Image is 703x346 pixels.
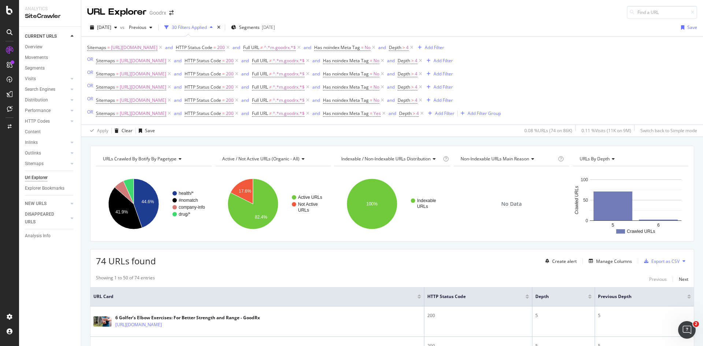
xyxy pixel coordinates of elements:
button: and [387,70,395,77]
button: Add Filter [415,43,444,52]
text: Crawled URLs [627,229,655,234]
span: = [116,97,119,103]
button: and [312,110,320,117]
div: [DATE] [262,24,275,30]
span: Sitemaps [96,97,115,103]
button: and [378,44,386,51]
button: Switch back to Simple mode [637,125,697,137]
span: > [411,84,414,90]
div: and [304,44,311,51]
div: 30 Filters Applied [172,24,207,30]
span: = [116,84,119,90]
text: URLs [417,204,428,209]
div: Save [145,127,155,134]
div: OR [87,109,93,115]
button: and [233,44,240,51]
a: Overview [25,43,76,51]
span: Depth [535,293,577,300]
span: ≠ [269,110,272,116]
span: = [213,44,216,51]
button: and [241,83,249,90]
div: times [216,24,222,31]
a: CURRENT URLS [25,33,68,40]
span: 4 [406,42,409,53]
div: Add Filter [434,57,453,64]
button: and [174,97,182,104]
span: URLs by Depth [580,156,610,162]
span: 4 [415,56,417,66]
button: 30 Filters Applied [161,22,216,33]
div: and [312,84,320,90]
span: URL Card [93,293,416,300]
div: OR [87,56,93,62]
span: Has noindex Meta Tag [323,110,369,116]
a: Sitemaps [25,160,68,168]
text: 100% [367,201,378,207]
text: 44.6% [142,199,154,204]
span: Depth [398,57,410,64]
text: URLs [298,208,309,213]
span: HTTP Status Code [185,57,221,64]
text: 41.9% [115,209,128,215]
button: Save [678,22,697,33]
span: = [116,110,119,116]
div: Clear [122,127,133,134]
button: and [241,97,249,104]
text: 50 [583,198,588,203]
a: NEW URLS [25,200,68,208]
button: OR [87,82,93,89]
text: Active URLs [298,195,322,200]
span: 200 [226,95,234,105]
span: 200 [226,56,234,66]
button: and [241,110,249,117]
span: 200 [217,42,225,53]
div: DISAPPEARED URLS [25,211,62,226]
button: OR [87,69,93,76]
div: and [174,57,182,64]
div: Segments [25,64,45,72]
span: Full URL [252,110,268,116]
span: No [373,56,379,66]
svg: A chart. [573,172,687,236]
button: Previous [126,22,155,33]
text: Not Active [298,202,318,207]
span: ^.*m.goodrx.*$ [273,82,305,92]
span: Sitemaps [96,57,115,64]
button: Next [679,275,688,283]
span: Full URL [243,44,259,51]
div: Explorer Bookmarks [25,185,64,192]
span: = [361,44,364,51]
span: 4 [416,108,419,119]
button: and [387,97,395,104]
a: Performance [25,107,68,115]
div: CURRENT URLS [25,33,57,40]
text: drug/* [179,212,190,217]
div: Inlinks [25,139,38,146]
span: = [116,71,119,77]
div: Add Filter [434,97,453,103]
div: SiteCrawler [25,12,75,21]
div: A chart. [215,172,330,236]
div: and [174,84,182,90]
span: = [222,84,225,90]
div: and [312,97,320,103]
span: = [370,110,372,116]
button: Save [136,125,155,137]
span: > [411,57,414,64]
span: 4 [415,69,417,79]
span: = [222,97,225,103]
button: Add Filter [424,83,453,92]
button: and [174,83,182,90]
div: Create alert [552,258,577,264]
div: Next [679,276,688,282]
span: 200 [226,69,234,79]
span: Full URL [252,57,268,64]
div: Showing 1 to 50 of 74 entries [96,275,155,283]
div: 5 [535,312,592,319]
div: and [241,71,249,77]
span: No [365,42,371,53]
span: = [370,84,372,90]
span: [URL][DOMAIN_NAME] [120,108,166,119]
button: OR [87,95,93,102]
div: arrow-right-arrow-left [169,10,174,15]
